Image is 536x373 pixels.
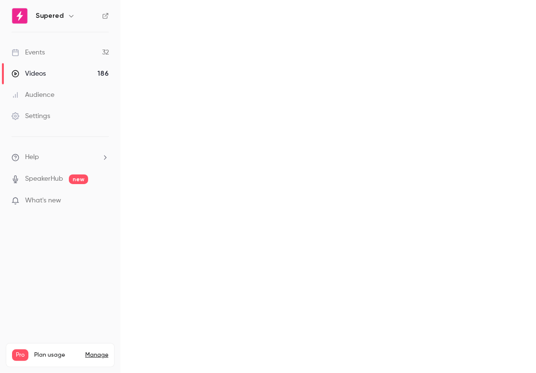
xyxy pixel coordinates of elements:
span: new [69,174,88,184]
div: Settings [12,111,50,121]
a: SpeakerHub [25,174,63,184]
div: Videos [12,69,46,79]
img: Supered [12,8,27,24]
span: Help [25,152,39,162]
iframe: Noticeable Trigger [97,197,109,205]
span: Plan usage [34,351,79,359]
li: help-dropdown-opener [12,152,109,162]
span: Pro [12,349,28,361]
div: Events [12,48,45,57]
h6: Supered [36,11,64,21]
a: Manage [85,351,108,359]
span: What's new [25,196,61,206]
div: Audience [12,90,54,100]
